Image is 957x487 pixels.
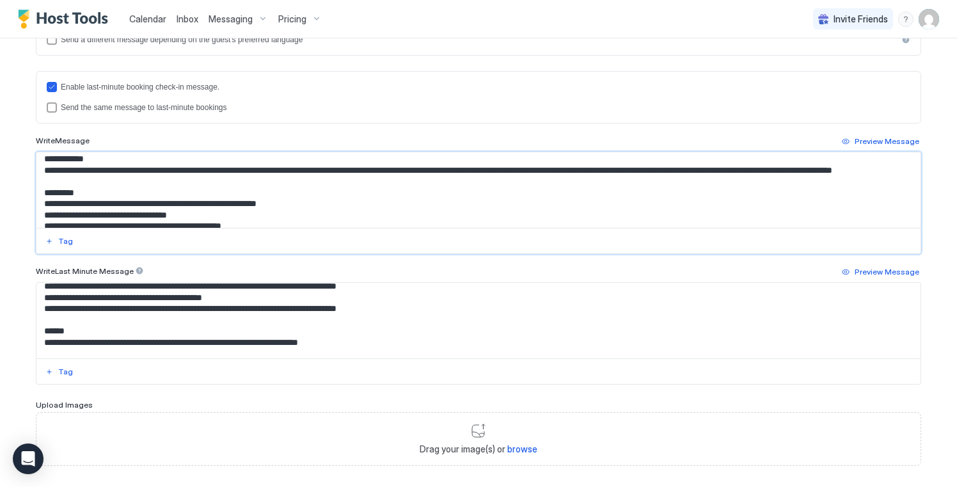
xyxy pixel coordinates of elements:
[919,9,939,29] div: User profile
[47,35,910,45] div: languagesEnabled
[420,443,537,455] span: Drag your image(s) or
[61,103,910,112] div: Send the same message to last-minute bookings
[43,364,75,379] button: Tag
[61,35,898,44] div: Send a different message depending on the guest's preferred language
[898,12,913,27] div: menu
[855,266,919,278] div: Preview Message
[36,283,921,358] textarea: Input Field
[47,82,910,92] div: lastMinuteMessageEnabled
[47,102,910,113] div: lastMinuteMessageIsTheSame
[840,134,921,149] button: Preview Message
[58,236,73,247] div: Tag
[36,400,93,410] span: Upload Images
[61,83,910,92] div: Enable last-minute booking check-in message.
[177,12,198,26] a: Inbox
[36,266,134,276] span: Write Last Minute Message
[18,10,114,29] a: Host Tools Logo
[43,234,75,249] button: Tag
[129,12,166,26] a: Calendar
[507,443,537,454] span: browse
[58,366,73,378] div: Tag
[834,13,888,25] span: Invite Friends
[278,13,306,25] span: Pricing
[840,264,921,280] button: Preview Message
[36,136,90,145] span: Write Message
[209,13,253,25] span: Messaging
[129,13,166,24] span: Calendar
[177,13,198,24] span: Inbox
[855,136,919,147] div: Preview Message
[36,152,921,228] textarea: Input Field
[13,443,43,474] div: Open Intercom Messenger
